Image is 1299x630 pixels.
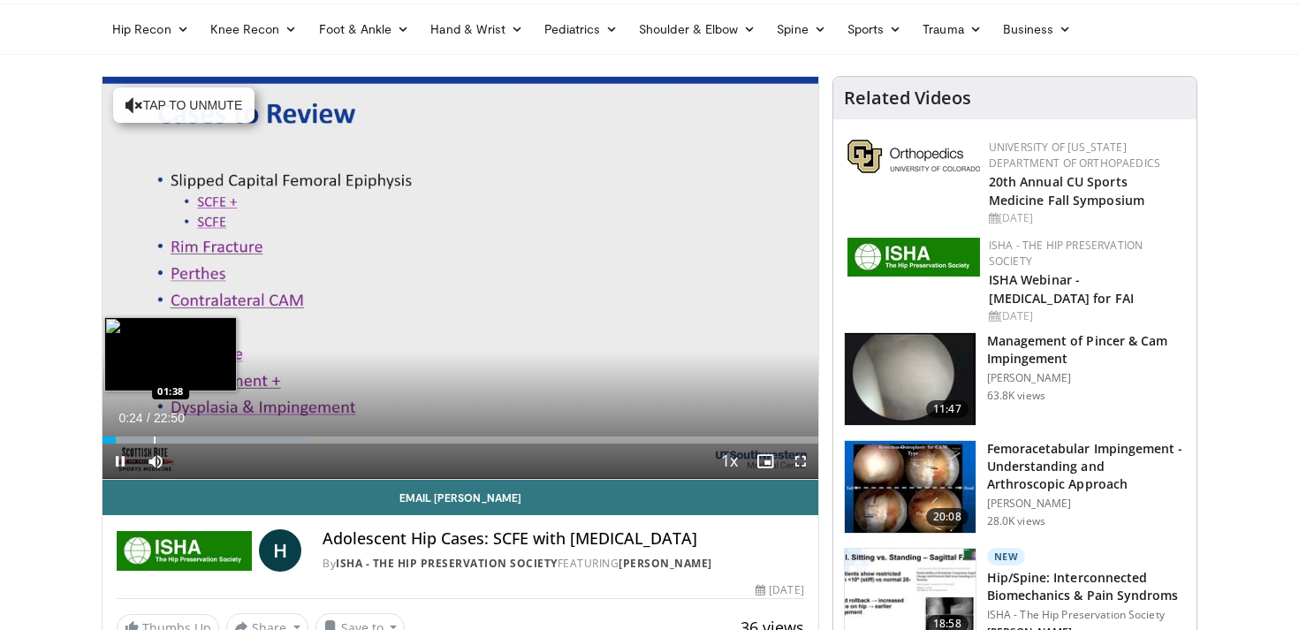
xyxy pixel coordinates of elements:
[783,444,818,479] button: Fullscreen
[259,529,301,572] a: H
[154,411,185,425] span: 22:50
[103,480,818,515] a: Email [PERSON_NAME]
[323,529,803,549] h4: Adolescent Hip Cases: SCFE with [MEDICAL_DATA]
[619,556,712,571] a: [PERSON_NAME]
[766,11,836,47] a: Spine
[844,87,971,109] h4: Related Videos
[628,11,766,47] a: Shoulder & Elbow
[987,389,1045,403] p: 63.8K views
[103,77,818,480] video-js: Video Player
[987,332,1186,368] h3: Management of Pincer & Cam Impingement
[844,440,1186,534] a: 20:08 Femoracetabular Impingement - Understanding and Arthroscopic Approach [PERSON_NAME] 28.0K v...
[989,238,1143,269] a: ISHA - The Hip Preservation Society
[987,371,1186,385] p: [PERSON_NAME]
[200,11,308,47] a: Knee Recon
[847,238,980,277] img: a9f71565-a949-43e5-a8b1-6790787a27eb.jpg.150x105_q85_autocrop_double_scale_upscale_version-0.2.jpg
[989,271,1134,307] a: ISHA Webinar - [MEDICAL_DATA] for FAI
[147,411,150,425] span: /
[987,514,1045,528] p: 28.0K views
[117,529,252,572] img: ISHA - The Hip Preservation Society
[104,317,237,391] img: image.jpeg
[712,444,748,479] button: Playback Rate
[847,140,980,173] img: 355603a8-37da-49b6-856f-e00d7e9307d3.png.150x105_q85_autocrop_double_scale_upscale_version-0.2.png
[748,444,783,479] button: Enable picture-in-picture mode
[987,440,1186,493] h3: Femoracetabular Impingement - Understanding and Arthroscopic Approach
[926,400,969,418] span: 11:47
[989,173,1144,209] a: 20th Annual CU Sports Medicine Fall Symposium
[989,140,1160,171] a: University of [US_STATE] Department of Orthopaedics
[308,11,421,47] a: Foot & Ankle
[987,569,1186,604] h3: Hip/Spine: Interconnected Biomechanics & Pain Syndroms
[844,332,1186,426] a: 11:47 Management of Pincer & Cam Impingement [PERSON_NAME] 63.8K views
[926,508,969,526] span: 20:08
[336,556,558,571] a: ISHA - The Hip Preservation Society
[987,497,1186,511] p: [PERSON_NAME]
[323,556,803,572] div: By FEATURING
[420,11,534,47] a: Hand & Wrist
[989,210,1182,226] div: [DATE]
[987,608,1186,622] p: ISHA - The Hip Preservation Society
[102,11,200,47] a: Hip Recon
[756,582,803,598] div: [DATE]
[837,11,913,47] a: Sports
[845,441,976,533] img: 410288_3.png.150x105_q85_crop-smart_upscale.jpg
[989,308,1182,324] div: [DATE]
[534,11,628,47] a: Pediatrics
[103,436,818,444] div: Progress Bar
[987,548,1026,565] p: New
[992,11,1082,47] a: Business
[103,444,138,479] button: Pause
[912,11,992,47] a: Trauma
[138,444,173,479] button: Mute
[845,333,976,425] img: 38483_0000_3.png.150x105_q85_crop-smart_upscale.jpg
[113,87,254,123] button: Tap to unmute
[118,411,142,425] span: 0:24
